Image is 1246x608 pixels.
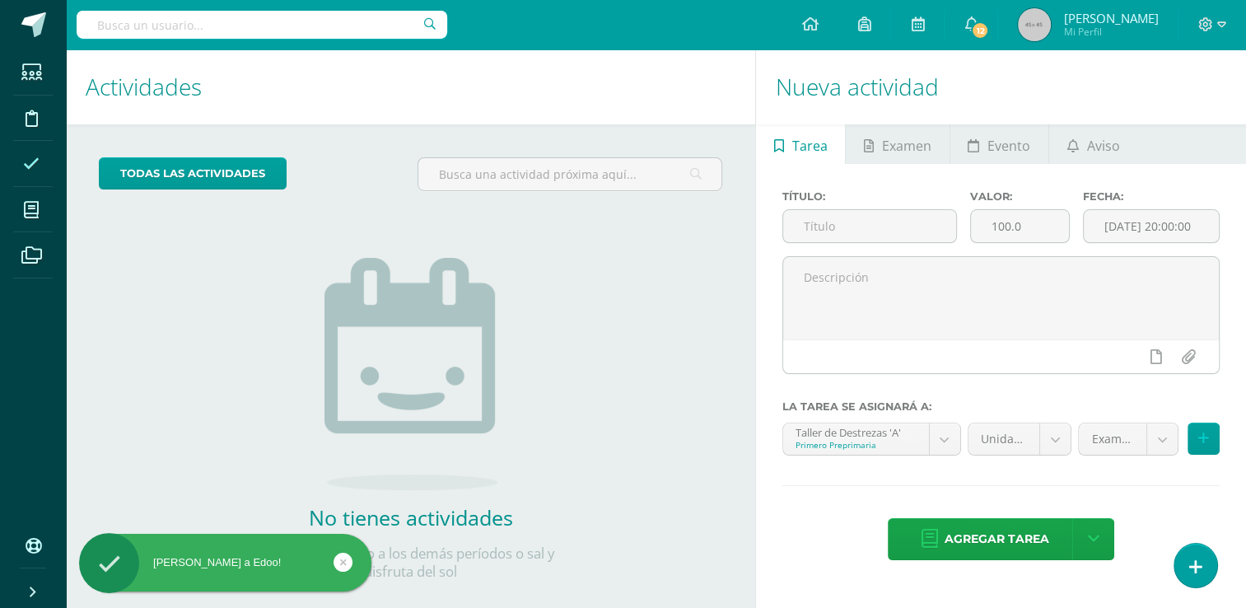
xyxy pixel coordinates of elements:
img: 45x45 [1018,8,1051,41]
span: Unidad 3 [981,423,1028,455]
label: Fecha: [1083,190,1220,203]
label: Valor: [970,190,1070,203]
input: Título [783,210,956,242]
a: todas las Actividades [99,157,287,189]
div: [PERSON_NAME] a Edoo! [79,555,371,570]
span: Examen [882,126,931,166]
h2: No tienes actividades [246,503,576,531]
a: Examen (30.0pts) [1079,423,1178,455]
span: Tarea [792,126,828,166]
div: Primero Preprimaria [796,439,916,451]
span: 12 [971,21,989,40]
p: Échale un vistazo a los demás períodos o sal y disfruta del sol [246,545,576,581]
h1: Nueva actividad [776,49,1226,124]
span: Evento [987,126,1030,166]
input: Busca un usuario... [77,11,447,39]
h1: Actividades [86,49,735,124]
a: Examen [846,124,949,164]
a: Aviso [1049,124,1137,164]
a: Evento [950,124,1048,164]
a: Unidad 3 [968,423,1071,455]
div: Taller de Destrezas 'A' [796,423,916,439]
span: Mi Perfil [1063,25,1158,39]
input: Fecha de entrega [1084,210,1219,242]
input: Busca una actividad próxima aquí... [418,158,722,190]
span: Aviso [1086,126,1119,166]
img: no_activities.png [324,258,497,490]
a: Taller de Destrezas 'A'Primero Preprimaria [783,423,959,455]
label: La tarea se asignará a: [782,400,1220,413]
span: Agregar tarea [945,519,1049,559]
input: Puntos máximos [971,210,1069,242]
label: Título: [782,190,957,203]
a: Tarea [756,124,845,164]
span: Examen (30.0pts) [1091,423,1134,455]
span: [PERSON_NAME] [1063,10,1158,26]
